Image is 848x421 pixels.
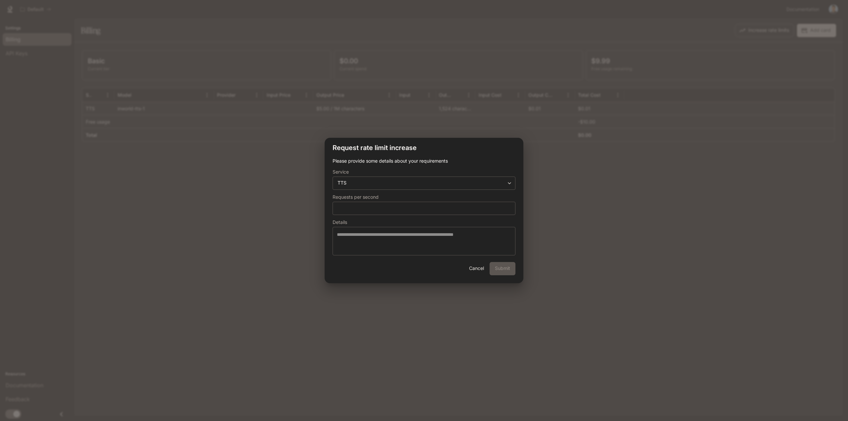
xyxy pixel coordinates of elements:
[325,138,523,158] h2: Request rate limit increase
[333,158,515,164] p: Please provide some details about your requirements
[333,195,379,199] p: Requests per second
[466,262,487,275] button: Cancel
[333,180,515,186] div: TTS
[333,170,349,174] p: Service
[333,220,347,225] p: Details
